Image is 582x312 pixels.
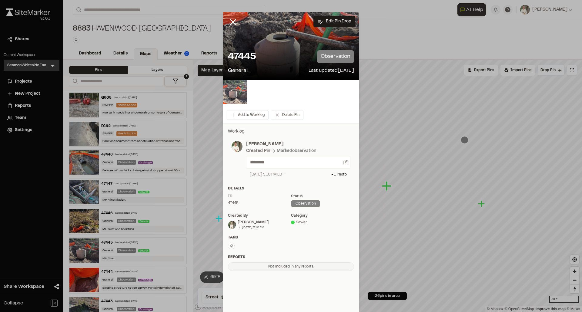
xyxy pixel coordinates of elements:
div: Reports [228,255,354,260]
div: [DATE] 5:10 PM EDT [250,172,284,177]
div: Not included in any reports. [228,262,354,271]
p: General [228,67,248,75]
div: Sewer [291,220,354,225]
div: ID [228,194,291,199]
div: Tags [228,235,354,240]
div: Marked observation [277,148,316,154]
p: Worklog [228,128,354,135]
p: [PERSON_NAME] [246,141,350,148]
button: Add to Worklog [227,110,269,120]
button: Edit Tags [228,243,235,249]
p: 47445 [228,51,256,63]
div: on [DATE] 5:10 PM [238,225,269,230]
button: Delete Pin [271,110,303,120]
div: category [291,213,354,218]
img: Jake Wastler [228,221,236,229]
div: + 1 Photo [331,172,347,177]
p: Last updated [DATE] [309,67,354,75]
div: observation [291,200,320,207]
img: photo [232,141,242,152]
div: [PERSON_NAME] [238,220,269,225]
img: file [223,80,247,104]
div: Created Pin [246,148,270,154]
p: observation [317,50,354,63]
div: Created by [228,213,291,218]
div: 47445 [228,200,291,206]
div: Status [291,194,354,199]
div: Details [228,186,354,191]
